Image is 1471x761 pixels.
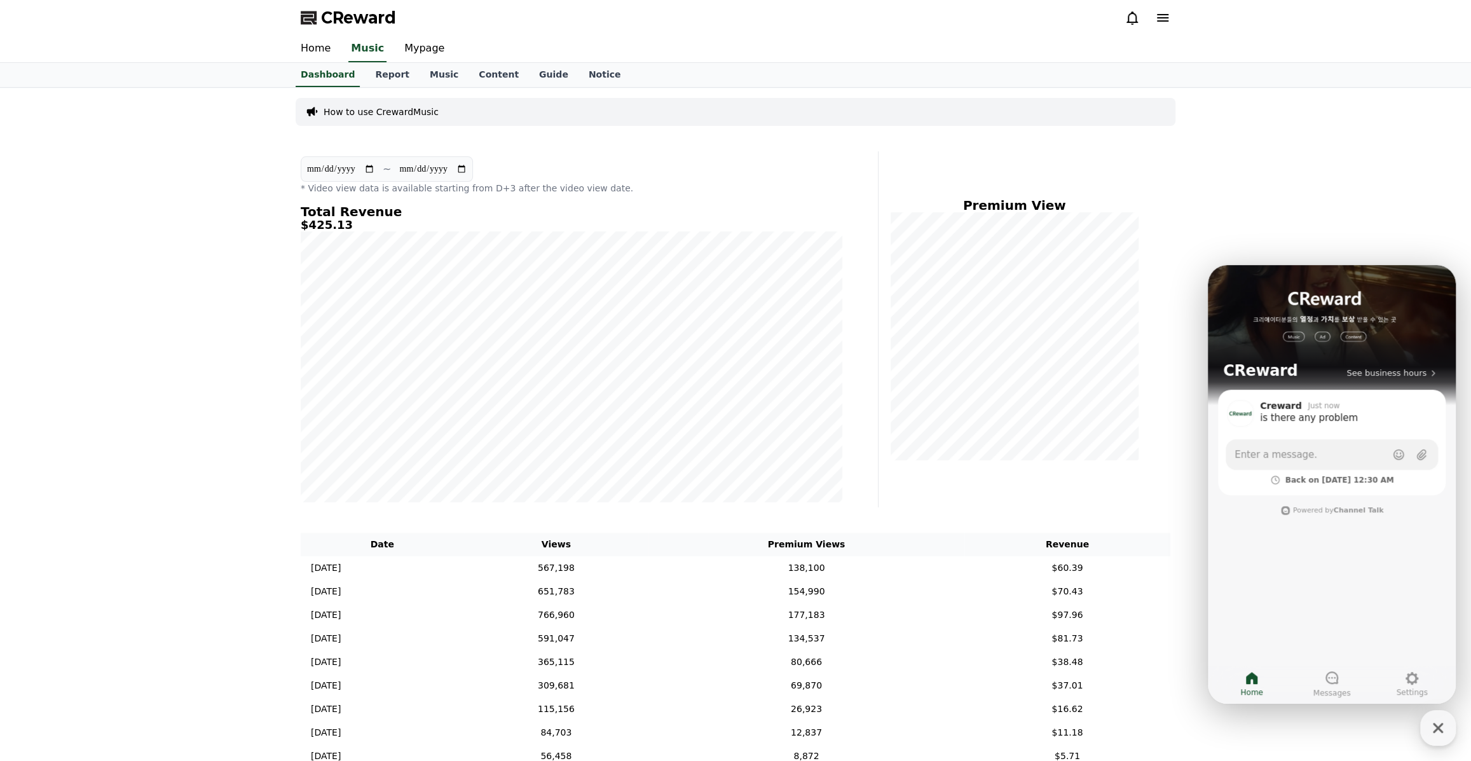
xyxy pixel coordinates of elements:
[529,63,578,87] a: Guide
[964,603,1170,627] td: $97.96
[648,721,964,744] td: 12,837
[964,627,1170,650] td: $81.73
[464,627,649,650] td: 591,047
[311,679,341,692] p: [DATE]
[464,721,649,744] td: 84,703
[964,697,1170,721] td: $16.62
[648,556,964,580] td: 138,100
[964,674,1170,697] td: $37.01
[296,63,360,87] a: Dashboard
[464,580,649,603] td: 651,783
[301,219,842,231] h5: $425.13
[964,580,1170,603] td: $70.43
[301,533,464,556] th: Date
[578,63,631,87] a: Notice
[964,721,1170,744] td: $11.18
[311,608,341,622] p: [DATE]
[464,674,649,697] td: 309,681
[324,106,439,118] a: How to use CrewardMusic
[383,161,391,177] p: ~
[311,561,341,575] p: [DATE]
[464,556,649,580] td: 567,198
[311,703,341,716] p: [DATE]
[464,533,649,556] th: Views
[648,697,964,721] td: 26,923
[648,650,964,674] td: 80,666
[469,63,529,87] a: Content
[964,650,1170,674] td: $38.48
[291,36,341,62] a: Home
[648,580,964,603] td: 154,990
[311,585,341,598] p: [DATE]
[321,8,396,28] span: CReward
[311,726,341,739] p: [DATE]
[420,63,469,87] a: Music
[301,182,842,195] p: * Video view data is available starting from D+3 after the video view date.
[648,533,964,556] th: Premium Views
[301,8,396,28] a: CReward
[1208,265,1456,704] iframe: Channel chat
[365,63,420,87] a: Report
[964,533,1170,556] th: Revenue
[648,603,964,627] td: 177,183
[889,198,1140,212] h4: Premium View
[301,205,842,219] h4: Total Revenue
[311,632,341,645] p: [DATE]
[394,36,455,62] a: Mypage
[964,556,1170,580] td: $60.39
[464,603,649,627] td: 766,960
[311,655,341,669] p: [DATE]
[348,36,387,62] a: Music
[648,627,964,650] td: 134,537
[464,650,649,674] td: 365,115
[464,697,649,721] td: 115,156
[648,674,964,697] td: 69,870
